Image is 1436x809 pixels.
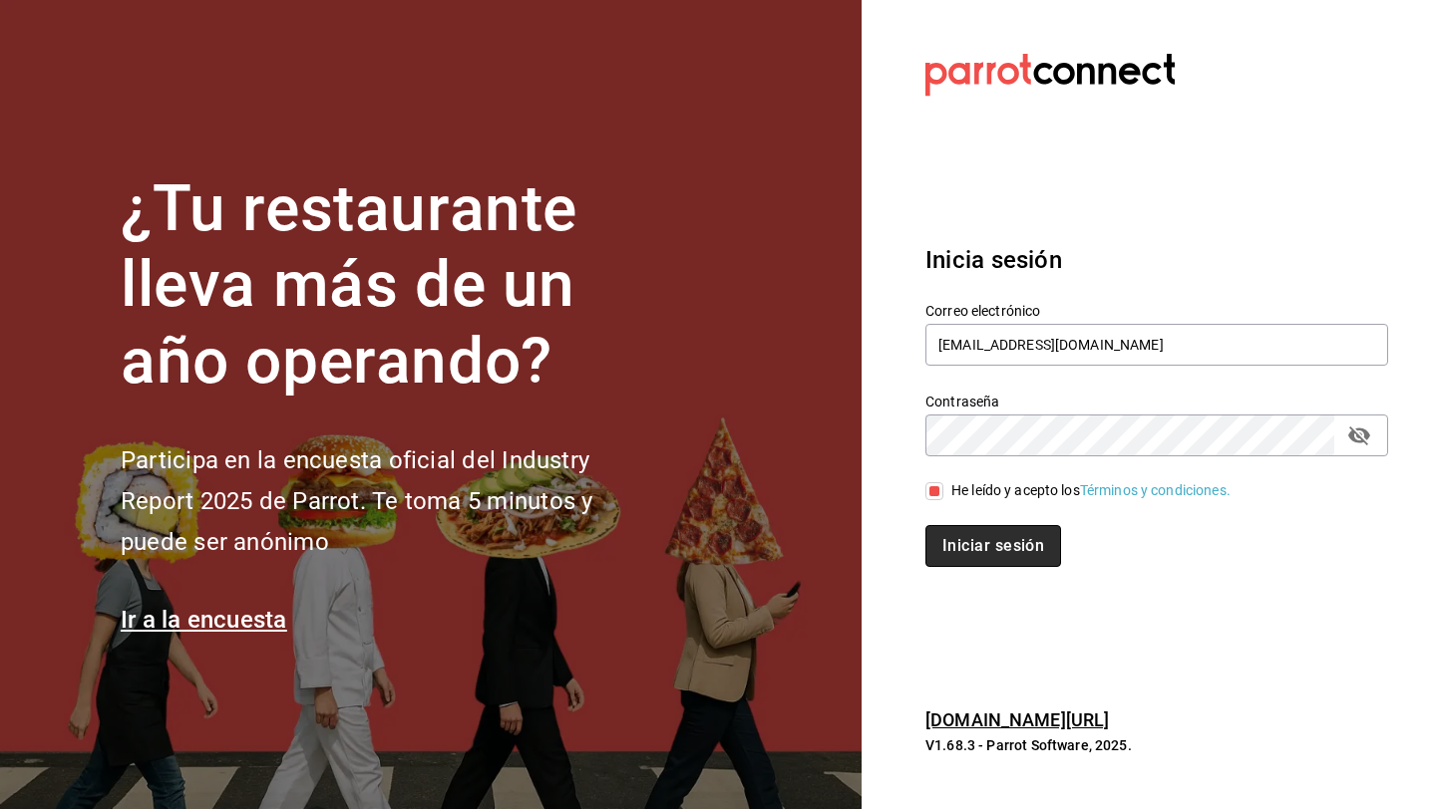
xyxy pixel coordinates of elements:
[121,171,659,401] h1: ¿Tu restaurante lleva más de un año operando?
[925,324,1388,366] input: Ingresa tu correo electrónico
[1080,482,1231,498] a: Términos y condiciones.
[925,525,1061,567] button: Iniciar sesión
[121,440,659,562] h2: Participa en la encuesta oficial del Industry Report 2025 de Parrot. Te toma 5 minutos y puede se...
[951,480,1231,501] div: He leído y acepto los
[121,606,287,634] a: Ir a la encuesta
[1342,418,1376,452] button: passwordField
[925,303,1388,317] label: Correo electrónico
[925,394,1388,407] label: Contraseña
[925,709,1109,730] a: [DOMAIN_NAME][URL]
[925,735,1388,755] p: V1.68.3 - Parrot Software, 2025.
[925,242,1388,278] h3: Inicia sesión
